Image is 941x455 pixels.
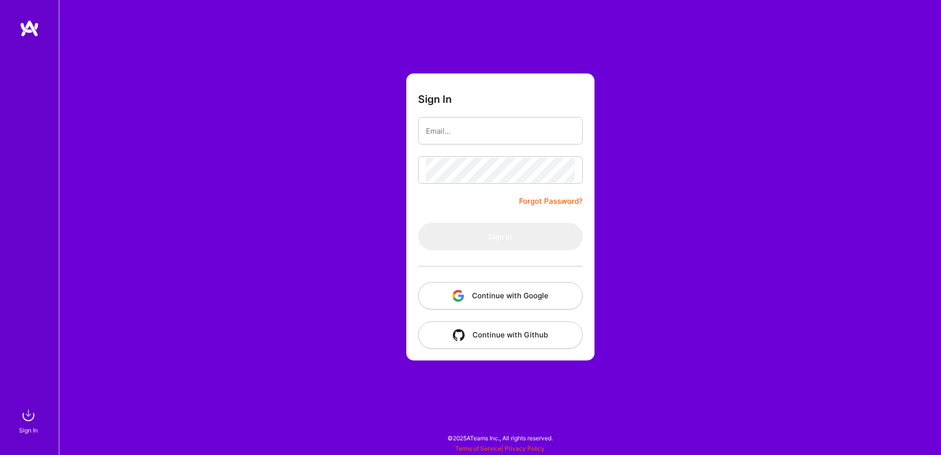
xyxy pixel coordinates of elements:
[59,426,941,450] div: © 2025 ATeams Inc., All rights reserved.
[453,329,465,341] img: icon
[418,321,583,349] button: Continue with Github
[505,445,545,452] a: Privacy Policy
[519,195,583,207] a: Forgot Password?
[455,445,545,452] span: |
[19,425,38,435] div: Sign In
[426,119,575,144] input: Email...
[418,93,452,105] h3: Sign In
[455,445,501,452] a: Terms of Service
[20,20,39,37] img: logo
[19,406,38,425] img: sign in
[418,223,583,250] button: Sign In
[418,282,583,310] button: Continue with Google
[452,290,464,302] img: icon
[21,406,38,435] a: sign inSign In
